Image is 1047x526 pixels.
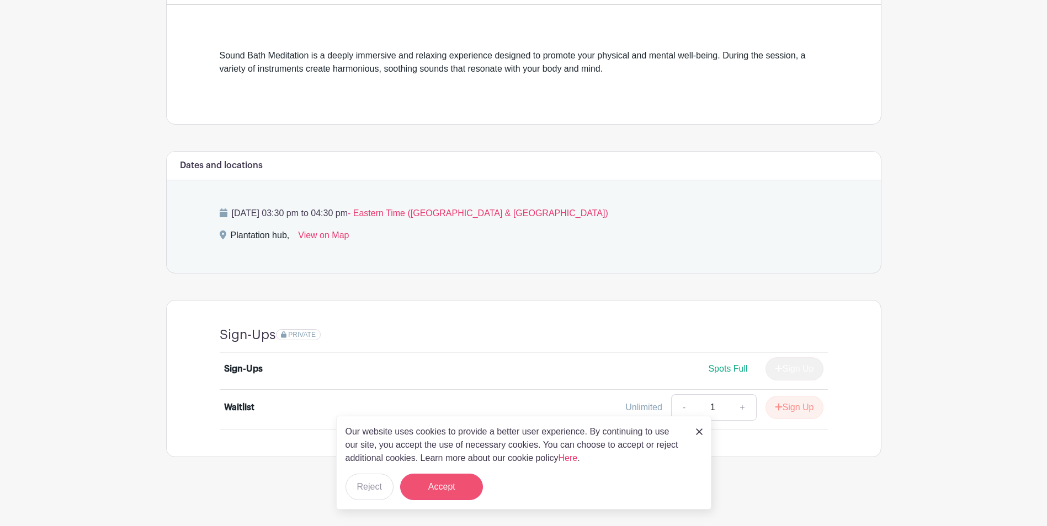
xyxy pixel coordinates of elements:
[224,401,254,414] div: Waitlist
[288,331,316,339] span: PRIVATE
[298,229,349,246] a: View on Map
[625,401,662,414] div: Unlimited
[729,394,756,421] a: +
[559,453,578,463] a: Here
[346,474,394,500] button: Reject
[696,428,703,435] img: close_button-5f87c8562297e5c2d7936805f587ecaba9071eb48480494691a3f1689db116b3.svg
[220,49,828,89] div: Sound Bath Meditation is a deeply immersive and relaxing experience designed to promote your phys...
[400,474,483,500] button: Accept
[346,425,684,465] p: Our website uses cookies to provide a better user experience. By continuing to use our site, you ...
[231,229,290,246] div: Plantation hub,
[220,207,828,220] p: [DATE] 03:30 pm to 04:30 pm
[348,208,608,218] span: - Eastern Time ([GEOGRAPHIC_DATA] & [GEOGRAPHIC_DATA])
[671,394,697,421] a: -
[220,327,276,343] h4: Sign-Ups
[708,364,747,373] span: Spots Full
[224,362,263,375] div: Sign-Ups
[180,160,263,171] h6: Dates and locations
[766,396,823,419] button: Sign Up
